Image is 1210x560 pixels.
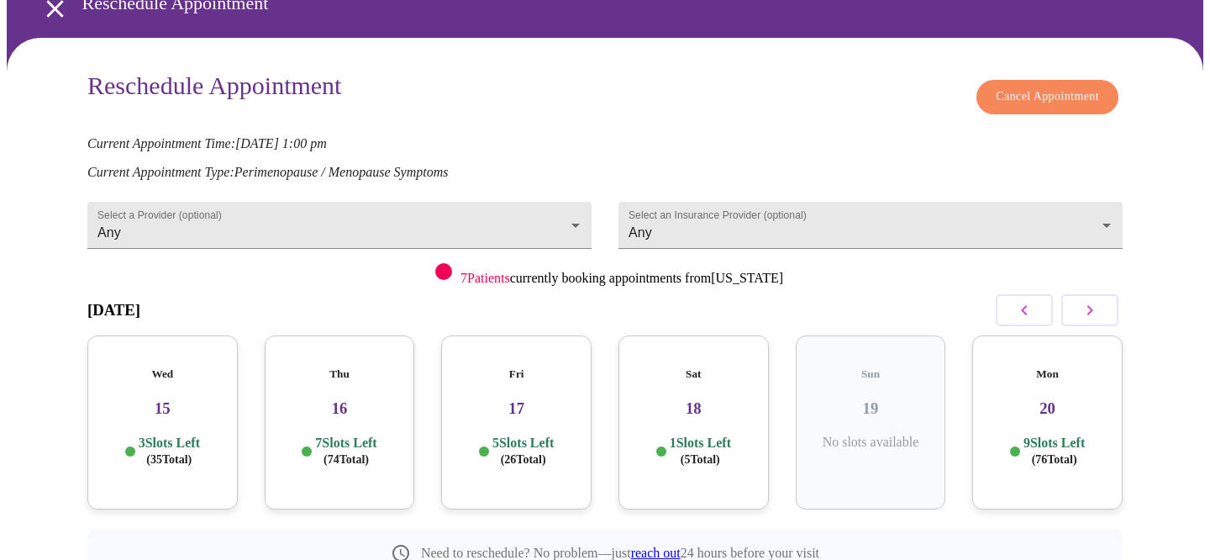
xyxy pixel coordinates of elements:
p: 3 Slots Left [139,435,200,468]
em: Current Appointment Type: Perimenopause / Menopause Symptoms [87,165,448,179]
span: ( 26 Total) [501,453,546,466]
p: 7 Slots Left [315,435,376,468]
h3: 16 [278,399,402,418]
h5: Sun [809,367,933,381]
p: 5 Slots Left [492,435,554,468]
span: 7 Patients [460,271,510,285]
span: Cancel Appointment [996,87,1099,108]
p: No slots available [809,435,933,450]
p: currently booking appointments from [US_STATE] [460,271,783,286]
span: ( 35 Total) [146,453,192,466]
span: ( 76 Total) [1032,453,1077,466]
h3: 15 [101,399,224,418]
h3: 17 [455,399,578,418]
p: 1 Slots Left [670,435,731,468]
p: 9 Slots Left [1023,435,1085,468]
h5: Wed [101,367,224,381]
h3: [DATE] [87,301,140,320]
h3: 18 [632,399,755,418]
h5: Fri [455,367,578,381]
div: Any [618,202,1123,249]
h3: Reschedule Appointment [87,71,341,106]
h3: 20 [986,399,1109,418]
h5: Sat [632,367,755,381]
h5: Mon [986,367,1109,381]
span: ( 74 Total) [324,453,369,466]
button: Cancel Appointment [976,80,1118,114]
a: reach out [631,546,681,560]
h3: 19 [809,399,933,418]
div: Any [87,202,592,249]
span: ( 5 Total) [681,453,720,466]
h5: Thu [278,367,402,381]
em: Current Appointment Time: [DATE] 1:00 pm [87,136,327,151]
